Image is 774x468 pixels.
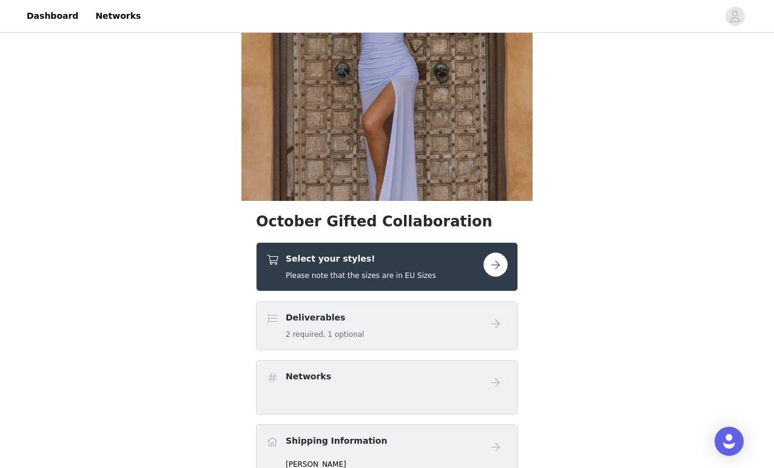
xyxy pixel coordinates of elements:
[256,360,518,415] div: Networks
[256,211,518,232] h1: October Gifted Collaboration
[286,329,364,340] h5: 2 required, 1 optional
[286,311,364,324] h4: Deliverables
[88,2,148,30] a: Networks
[19,2,86,30] a: Dashboard
[286,253,436,265] h4: Select your styles!
[256,242,518,291] div: Select your styles!
[256,301,518,350] div: Deliverables
[715,427,744,456] div: Open Intercom Messenger
[286,435,387,447] h4: Shipping Information
[286,370,331,383] h4: Networks
[286,270,436,281] h5: Please note that the sizes are in EU Sizes
[729,7,741,26] div: avatar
